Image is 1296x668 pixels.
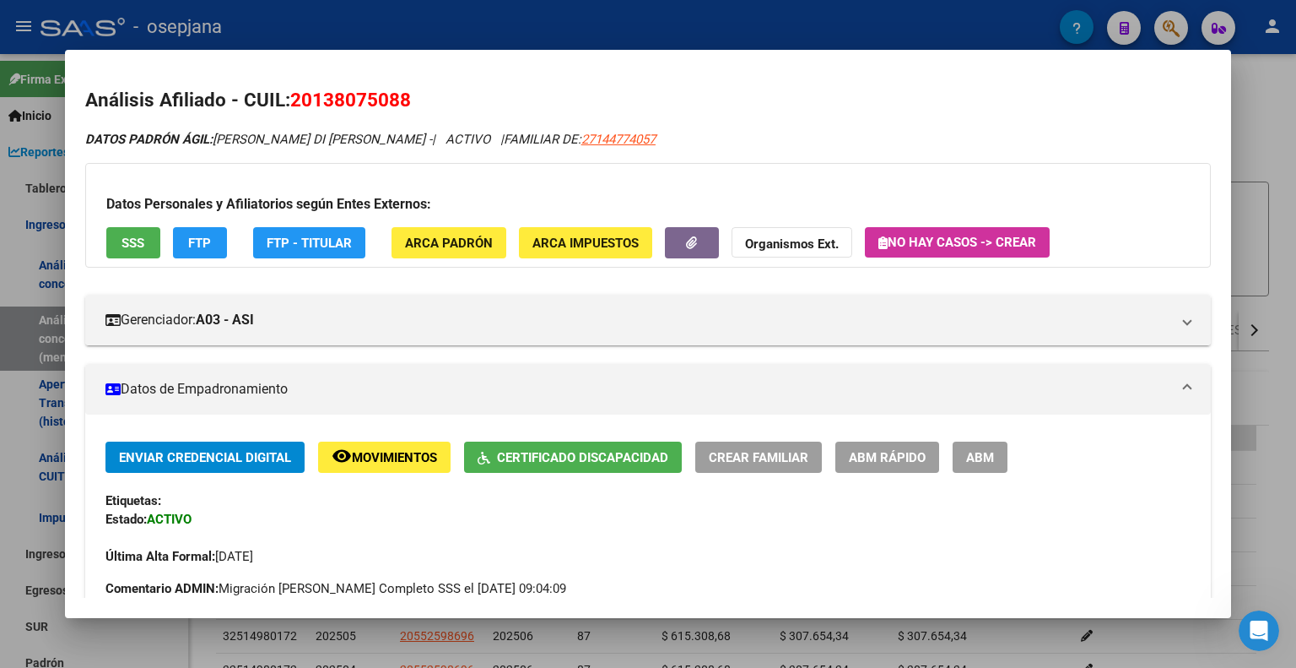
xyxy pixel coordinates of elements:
strong: Última Alta Formal: [105,549,215,564]
mat-expansion-panel-header: Gerenciador:A03 - ASI [85,295,1211,345]
span: Crear Familiar [709,450,808,465]
h2: Análisis Afiliado - CUIL: [85,86,1211,115]
span: 27144774057 [581,132,656,147]
span: ARCA Impuestos [532,236,639,251]
span: Migración [PERSON_NAME] Completo SSS el [DATE] 09:04:09 [105,579,566,598]
span: [PERSON_NAME] DI [PERSON_NAME] - [85,132,432,147]
button: No hay casos -> Crear [865,227,1050,258]
span: ARCA Padrón [405,236,493,251]
span: FTP - Titular [267,236,352,251]
span: Movimientos [352,450,437,465]
strong: A03 - ASI [196,310,254,330]
mat-expansion-panel-header: Datos de Empadronamiento [85,364,1211,415]
span: Certificado Discapacidad [497,450,668,465]
button: Enviar Credencial Digital [105,442,305,473]
button: FTP [173,227,227,258]
button: FTP - Titular [253,227,365,258]
span: 20138075088 [290,89,411,111]
h3: Datos Personales y Afiliatorios según Entes Externos: [106,194,1190,215]
button: Movimientos [318,442,451,473]
mat-icon: remove_red_eye [332,446,352,466]
strong: ACTIVO [147,512,192,527]
iframe: Intercom live chat [1239,611,1279,651]
span: ABM [966,450,994,465]
span: ABM Rápido [849,450,926,465]
strong: Comentario ADMIN: [105,581,219,596]
span: FTP [188,236,211,251]
button: Certificado Discapacidad [464,442,682,473]
span: SSS [121,236,144,251]
strong: Estado: [105,512,147,527]
span: FAMILIAR DE: [504,132,656,147]
span: [DATE] [105,549,253,564]
button: ARCA Padrón [391,227,506,258]
button: Organismos Ext. [732,227,852,258]
i: | ACTIVO | [85,132,656,147]
strong: Etiquetas: [105,493,161,508]
mat-panel-title: Gerenciador: [105,310,1170,330]
button: ABM Rápido [835,442,939,473]
button: SSS [106,227,160,258]
button: ARCA Impuestos [519,227,652,258]
mat-panel-title: Datos de Empadronamiento [105,379,1170,399]
button: ABM [953,442,1007,473]
span: No hay casos -> Crear [878,235,1036,250]
strong: DATOS PADRÓN ÁGIL: [85,132,213,147]
span: Enviar Credencial Digital [119,450,291,465]
button: Crear Familiar [695,442,822,473]
strong: Organismos Ext. [745,236,839,252]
